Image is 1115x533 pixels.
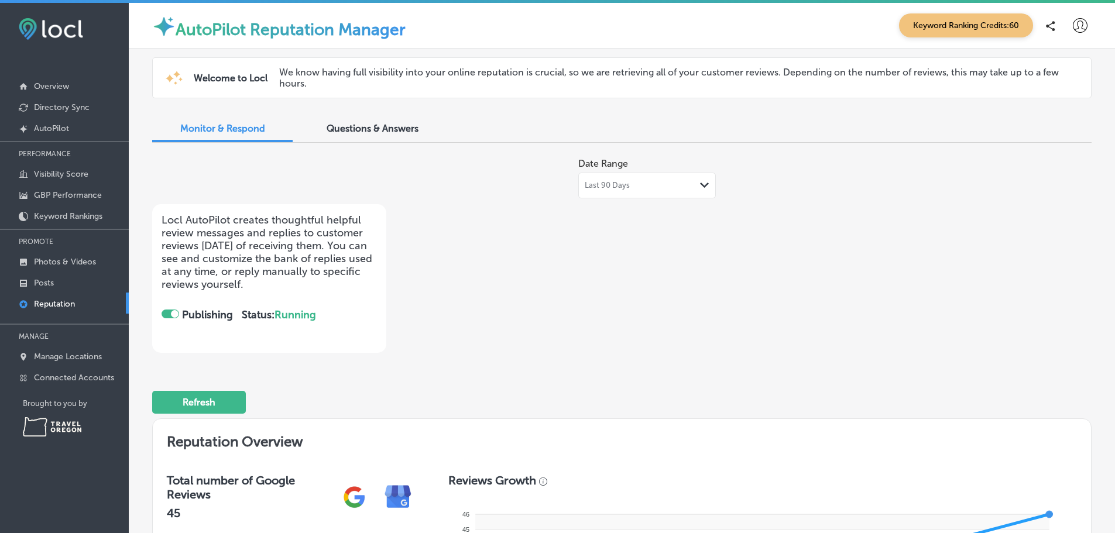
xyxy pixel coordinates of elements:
p: Overview [34,81,69,91]
img: gPZS+5FD6qPJAAAAABJRU5ErkJggg== [332,475,376,519]
span: Keyword Ranking Credits: 60 [899,13,1033,37]
button: Refresh [152,391,246,414]
tspan: 46 [462,511,469,518]
p: Brought to you by [23,399,129,408]
label: AutoPilot Reputation Manager [176,20,406,39]
p: We know having full visibility into your online reputation is crucial, so we are retrieving all o... [279,67,1073,89]
p: Reputation [34,299,75,309]
img: fda3e92497d09a02dc62c9cd864e3231.png [19,18,83,40]
p: Photos & Videos [34,257,96,267]
h3: Total number of Google Reviews [167,473,332,501]
h2: Reputation Overview [153,419,1091,459]
p: Connected Accounts [34,373,114,383]
span: Monitor & Respond [180,123,265,134]
p: Posts [34,278,54,288]
p: AutoPilot [34,123,69,133]
p: Keyword Rankings [34,211,102,221]
span: Last 90 Days [585,181,630,190]
span: Questions & Answers [327,123,418,134]
tspan: 45 [462,526,469,533]
p: Directory Sync [34,102,90,112]
p: GBP Performance [34,190,102,200]
h3: Reviews Growth [448,473,536,487]
strong: Status: [242,308,316,321]
p: Locl AutoPilot creates thoughtful helpful review messages and replies to customer reviews [DATE] ... [162,214,377,291]
img: Travel Oregon [23,417,81,436]
span: Welcome to Locl [194,73,267,84]
span: Running [275,308,316,321]
label: Date Range [578,158,628,169]
p: Manage Locations [34,352,102,362]
h2: 45 [167,506,332,520]
img: autopilot-icon [152,15,176,38]
strong: Publishing [182,308,233,321]
img: e7ababfa220611ac49bdb491a11684a6.png [376,475,420,519]
p: Visibility Score [34,169,88,179]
